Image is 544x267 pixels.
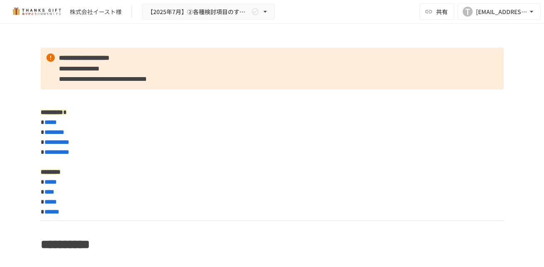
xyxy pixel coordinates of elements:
[458,3,541,20] button: T[EMAIL_ADDRESS][DOMAIN_NAME]
[436,7,448,16] span: 共有
[463,7,473,17] div: T
[420,3,454,20] button: 共有
[70,7,122,16] div: 株式会社イースト様
[147,7,249,17] span: 【2025年7月】②各種検討項目のすり合わせ/ THANKS GIFTキックオフMTG
[476,7,527,17] div: [EMAIL_ADDRESS][DOMAIN_NAME]
[142,4,275,20] button: 【2025年7月】②各種検討項目のすり合わせ/ THANKS GIFTキックオフMTG
[10,5,63,18] img: mMP1OxWUAhQbsRWCurg7vIHe5HqDpP7qZo7fRoNLXQh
